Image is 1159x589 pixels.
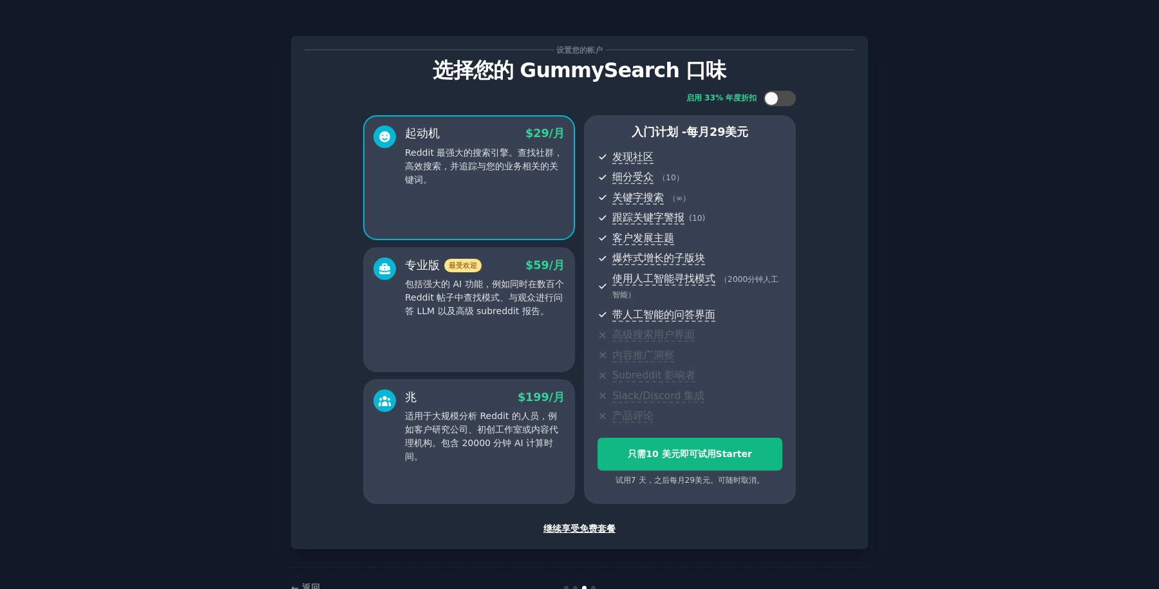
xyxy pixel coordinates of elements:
font: 设置您的帐户 [556,46,603,55]
font: 细分受众 [612,171,654,183]
font: ) [702,214,705,223]
font: ） [676,173,684,182]
font: ） [683,194,690,203]
font: 即可试用 [680,449,716,459]
font: /月 [549,259,565,272]
font: 起动机 [405,127,440,140]
font: $ [525,127,533,140]
font: 59 [533,259,549,272]
font: 10 美元 [646,449,679,459]
font: 带人工智能的问答界面 [612,308,715,321]
font: 只需 [628,449,646,459]
font: 兆 [405,391,417,404]
font: 发现社区 [612,151,654,163]
font: 专业版 [405,259,440,272]
font: 。可随时取消。 [710,476,764,485]
font: 客户发展主题 [612,232,674,244]
font: Slack/Discord 集成 [612,389,704,402]
font: ，之后 [646,476,670,485]
font: 计划 - [655,126,686,138]
font: 美元 [725,126,748,138]
font: 每月 [686,126,710,138]
font: 使用人工智能寻找模式 [612,272,715,285]
font: 选择您的 GummySearch 口味 [433,59,726,82]
font: （ [720,275,728,284]
font: 关键字搜索 [612,191,664,203]
font: 29美元 [685,476,711,485]
font: （ [658,173,666,182]
font: Reddit 最强大的搜索引擎。查找社群，高效搜索，并追踪与您的业务相关的关键词。 [405,147,563,185]
font: 29 [533,127,549,140]
font: /月 [549,127,565,140]
font: 高级搜索用户界面 [612,328,695,341]
font: $ [525,259,533,272]
font: 继续享受免费套餐 [543,523,616,534]
font: 每月 [670,476,685,485]
font: 最受欢迎 [449,261,477,269]
font: ∞ [676,194,683,203]
font: 10 [692,214,702,223]
font: Starter [716,449,752,459]
font: 内容推广洞察 [612,349,674,361]
font: 产品评论 [612,409,654,422]
font: 包括强大的 AI 功能，例如同时在数百个 Reddit 帖子中查找模式、与观众进行问答 LLM 以及高级 subreddit 报告。 [405,279,564,316]
font: 启用 33% 年度折扣 [686,93,757,102]
font: （ [668,194,676,203]
font: 199 [525,391,549,404]
font: 适用于大规模分析 Reddit 的人员，例如客户研究公司、初创工作室或内容代理机构。包含 20000 分钟 AI 计算时间。 [405,411,558,462]
font: 入门 [632,126,655,138]
font: 29 [710,126,725,138]
button: 只需10 美元即可试用Starter [598,438,782,471]
font: 试用7 天 [616,476,646,485]
font: ） [628,290,636,299]
font: 10 [666,173,676,182]
font: 跟踪关键字警报 [612,211,684,223]
font: Subreddit 影响者 [612,369,695,381]
font: ( [689,214,692,223]
font: $ [518,391,525,404]
font: 爆炸式增长的子版块 [612,252,705,264]
font: /月 [549,391,565,404]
